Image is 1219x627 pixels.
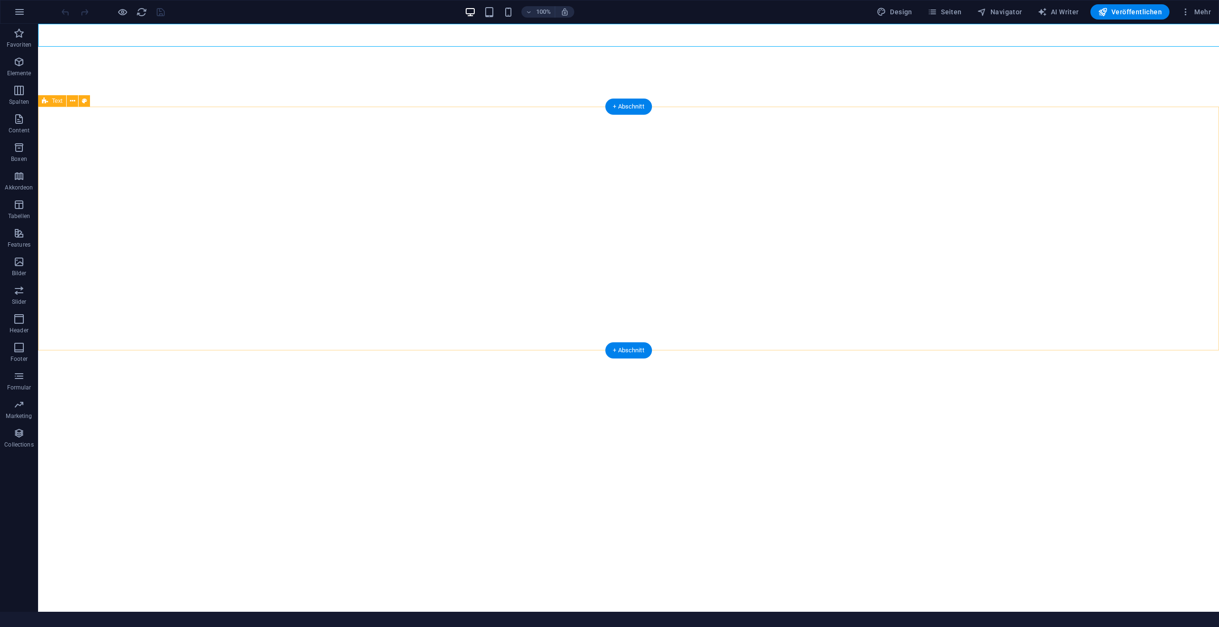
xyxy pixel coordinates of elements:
[1090,4,1169,20] button: Veröffentlichen
[973,4,1026,20] button: Navigator
[8,241,30,249] p: Features
[1038,7,1079,17] span: AI Writer
[12,298,27,306] p: Slider
[605,342,652,358] div: + Abschnitt
[521,6,555,18] button: 100%
[536,6,551,18] h6: 100%
[7,384,31,391] p: Formular
[52,98,62,104] span: Text
[1181,7,1211,17] span: Mehr
[560,8,569,16] i: Bei Größenänderung Zoomstufe automatisch an das gewählte Gerät anpassen.
[977,7,1022,17] span: Navigator
[10,355,28,363] p: Footer
[1177,4,1215,20] button: Mehr
[136,7,147,18] i: Seite neu laden
[9,98,29,106] p: Spalten
[605,99,652,115] div: + Abschnitt
[924,4,966,20] button: Seiten
[5,184,33,191] p: Akkordeon
[9,127,30,134] p: Content
[873,4,916,20] button: Design
[11,155,27,163] p: Boxen
[136,6,147,18] button: reload
[877,7,912,17] span: Design
[6,412,32,420] p: Marketing
[8,212,30,220] p: Tabellen
[1034,4,1083,20] button: AI Writer
[7,41,31,49] p: Favoriten
[12,269,27,277] p: Bilder
[928,7,962,17] span: Seiten
[7,70,31,77] p: Elemente
[873,4,916,20] div: Design (Strg+Alt+Y)
[10,327,29,334] p: Header
[1098,7,1162,17] span: Veröffentlichen
[4,441,33,448] p: Collections
[117,6,128,18] button: Klicke hier, um den Vorschau-Modus zu verlassen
